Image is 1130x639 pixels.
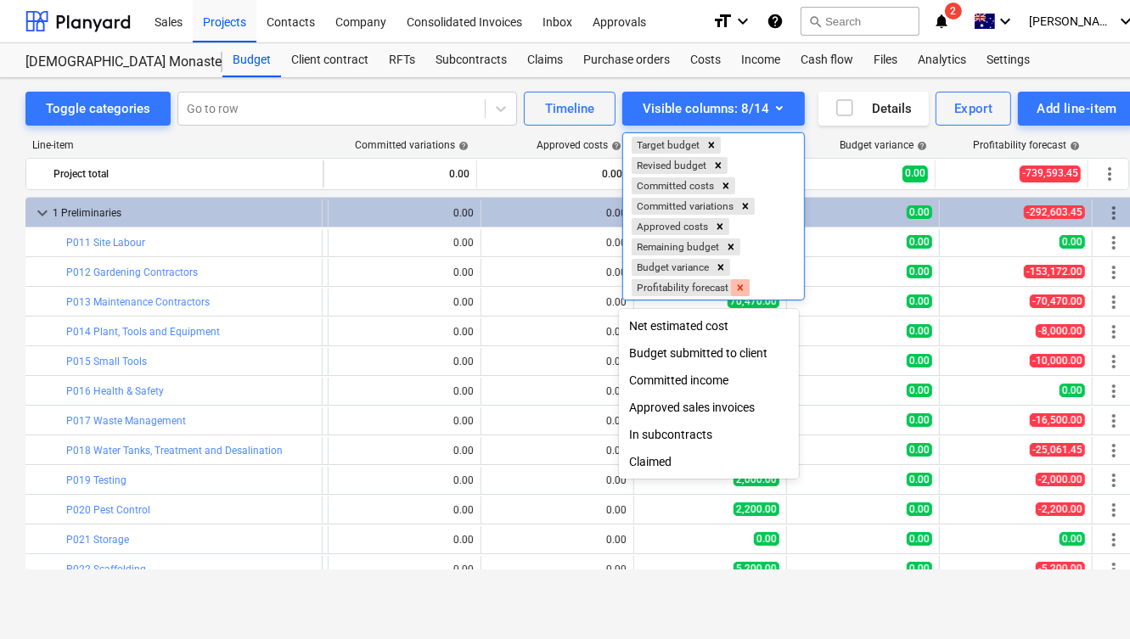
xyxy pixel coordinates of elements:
div: Remove Budget variance [711,259,730,276]
div: Remove Profitability forecast [731,279,750,296]
div: Target budget [632,137,702,154]
div: Committed costs [632,177,717,194]
div: Committed income [619,367,799,394]
div: Revised budget [632,157,709,174]
div: Budget variance [632,259,711,276]
div: Budget submitted to client [619,339,799,367]
div: Remaining budget [632,238,722,255]
div: Remove Approved costs [711,218,729,235]
iframe: Chat Widget [1045,558,1130,639]
div: Net estimated cost [619,312,799,339]
div: Claimed [619,448,799,475]
div: Profitability forecast [632,279,731,296]
div: Remove Target budget [702,137,721,154]
div: Line-item [25,139,323,151]
div: Project total [53,160,316,188]
div: Remove Committed costs [717,177,735,194]
div: Remove Revised budget [709,157,728,174]
div: In subcontracts [619,421,799,448]
div: Remove Committed variations [736,198,755,215]
div: Approved sales invoices [619,394,799,421]
div: Remove Remaining budget [722,238,740,255]
div: Approved costs [632,218,711,235]
div: Committed variations [632,198,736,215]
